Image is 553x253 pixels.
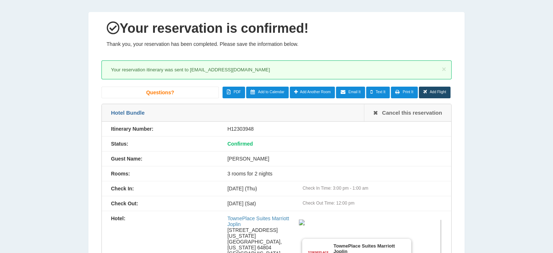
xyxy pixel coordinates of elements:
a: TownePlace Suites Marriott Joplin [227,216,289,227]
a: Add Another Room [290,87,335,98]
a: Cancel this reservation [364,104,451,121]
div: Confirmed [218,141,451,147]
div: [DATE] (Thu) [218,186,451,191]
span: Add Another Room [300,90,331,94]
span: Hotel Bundle [111,110,145,116]
img: 67b6224e-b79d-4ac5-abf3-a26b3f26539e [299,220,305,225]
span: Your reservation itinerary was sent to [EMAIL_ADDRESS][DOMAIN_NAME] [111,67,270,72]
button: × [442,66,446,73]
a: PDF [223,87,245,98]
span: Add Flight [430,90,446,94]
a: Add to Calendar [246,87,289,98]
a: Print It [391,87,418,98]
span: PDF [233,90,241,94]
h1: Your reservation is confirmed! [107,21,446,36]
div: Check Out: [102,201,218,206]
span: Text It [376,90,385,94]
div: Check In: [102,186,218,191]
div: Check Out Time: 12:00 pm [302,201,442,206]
a: Add Flight [419,87,450,98]
a: Text It [366,87,390,98]
div: Check In Time: 3:00 pm - 1:00 am [302,186,442,191]
span: Print It [403,90,413,94]
span: Help [16,5,31,12]
a: Email It [336,87,365,98]
div: Status: [102,141,218,147]
span: Email It [348,90,360,94]
div: H12303948 [218,126,451,132]
div: Guest Name: [102,156,218,162]
div: [DATE] (Sat) [218,201,451,206]
p: Thank you, your reservation has been completed. Please save the information below. [107,41,446,47]
span: Questions? [146,90,174,95]
div: [PERSON_NAME] [218,156,451,162]
div: Hotel: [102,216,218,221]
div: Itinerary Number: [102,126,218,132]
span: Add to Calendar [258,90,284,94]
div: 3 rooms for 2 nights [218,171,451,177]
div: Rooms: [102,171,218,177]
a: Questions? [101,87,219,98]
